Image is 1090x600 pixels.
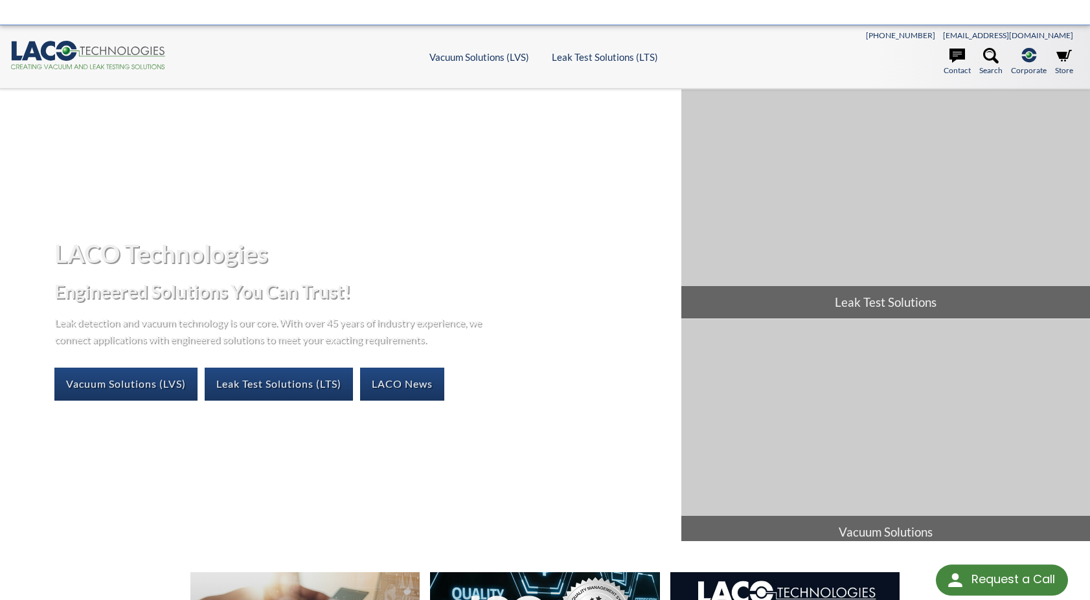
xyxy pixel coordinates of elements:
[971,564,1055,594] div: Request a Call
[360,368,444,400] a: LACO News
[54,314,488,347] p: Leak detection and vacuum technology is our core. With over 45 years of industry experience, we c...
[54,238,671,269] h1: LACO Technologies
[681,286,1090,318] span: Leak Test Solutions
[681,89,1090,318] a: Leak Test Solutions
[429,51,529,63] a: Vacuum Solutions (LVS)
[866,30,935,40] a: [PHONE_NUMBER]
[945,570,966,590] img: round button
[552,51,658,63] a: Leak Test Solutions (LTS)
[681,516,1090,548] span: Vacuum Solutions
[944,48,971,76] a: Contact
[1011,64,1047,76] span: Corporate
[936,564,1068,595] div: Request a Call
[943,30,1073,40] a: [EMAIL_ADDRESS][DOMAIN_NAME]
[681,319,1090,548] a: Vacuum Solutions
[205,368,353,400] a: Leak Test Solutions (LTS)
[54,368,198,400] a: Vacuum Solutions (LVS)
[54,280,671,304] h2: Engineered Solutions You Can Trust!
[1055,48,1073,76] a: Store
[979,48,1003,76] a: Search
